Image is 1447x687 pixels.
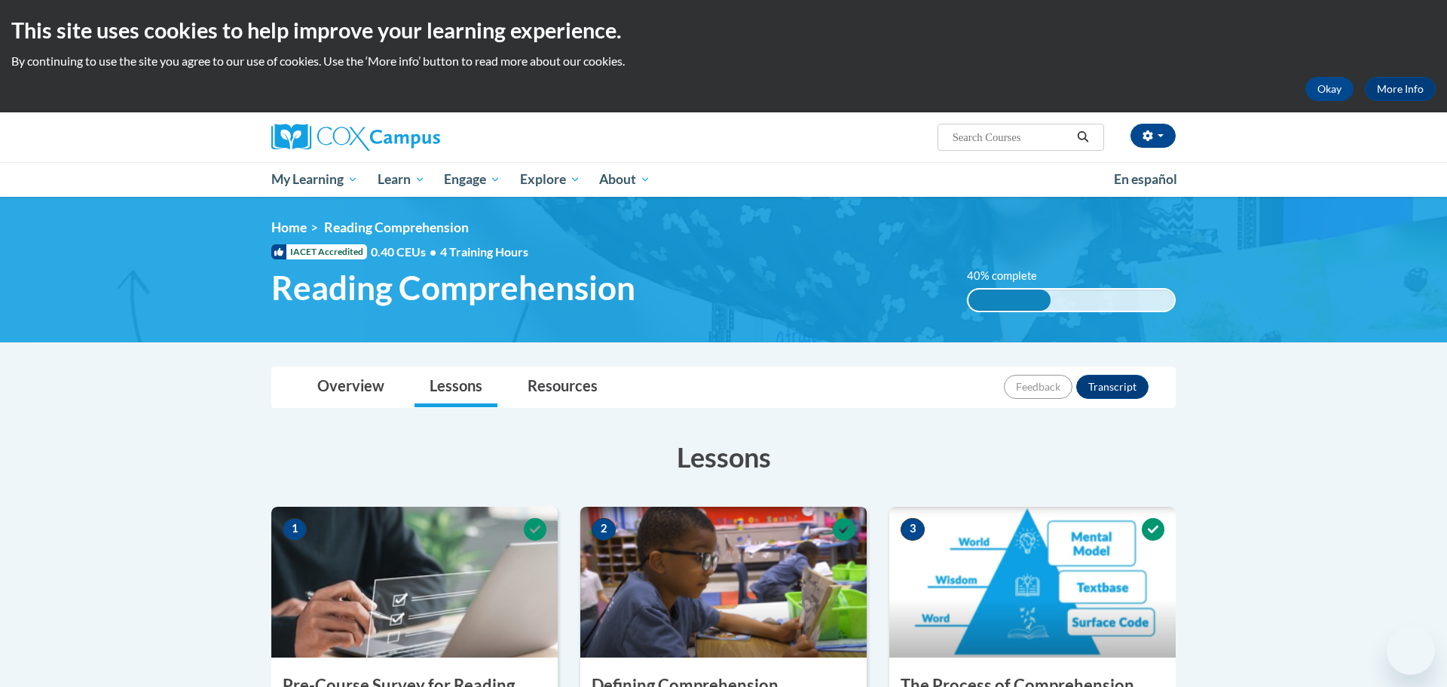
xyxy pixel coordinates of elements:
button: Transcript [1076,375,1149,399]
iframe: Button to launch messaging window [1387,627,1435,675]
a: My Learning [262,162,368,197]
span: Reading Comprehension [271,268,635,308]
span: Reading Comprehension [324,219,469,235]
a: Cox Campus [271,124,558,151]
span: IACET Accredited [271,244,367,259]
span: Explore [520,170,580,189]
button: Search [1072,128,1094,146]
img: Cox Campus [271,124,440,151]
span: • [430,244,436,259]
a: En español [1104,164,1187,195]
span: 2 [592,518,616,541]
button: Okay [1305,77,1354,101]
a: Explore [510,162,590,197]
img: Course Image [271,507,558,658]
div: 40% complete [968,290,1051,311]
a: Engage [434,162,510,197]
span: 0.40 CEUs [371,244,440,260]
span: 1 [283,518,307,541]
button: Feedback [1004,375,1072,399]
button: Account Settings [1130,124,1176,148]
span: 4 Training Hours [440,244,528,259]
a: Home [271,219,307,235]
span: Learn [378,170,425,189]
span: 3 [901,518,925,541]
div: Main menu [249,162,1198,197]
span: My Learning [271,170,358,189]
h2: This site uses cookies to help improve your learning experience. [11,15,1436,45]
img: Course Image [580,507,867,658]
a: More Info [1365,77,1436,101]
span: En español [1114,171,1177,187]
a: Overview [302,367,399,407]
p: By continuing to use the site you agree to our use of cookies. Use the ‘More info’ button to read... [11,53,1436,69]
input: Search Courses [951,128,1072,146]
a: Resources [512,367,613,407]
img: Course Image [889,507,1176,658]
span: About [599,170,650,189]
a: About [590,162,661,197]
a: Learn [368,162,435,197]
span: Engage [444,170,500,189]
label: 40% complete [967,268,1054,284]
a: Lessons [415,367,497,407]
h3: Lessons [271,438,1176,476]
